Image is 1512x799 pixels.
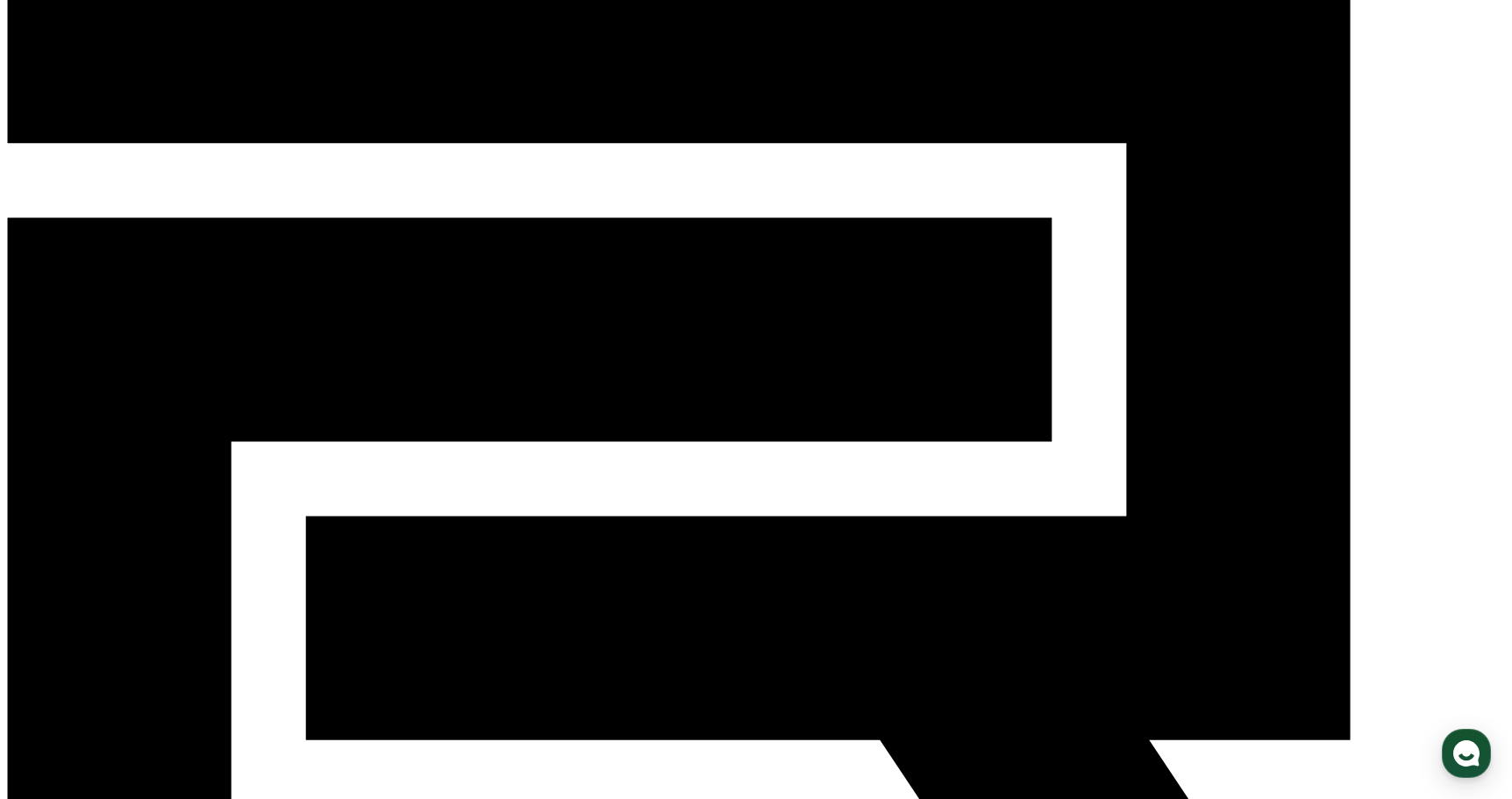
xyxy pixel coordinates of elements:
span: 대화 [160,583,182,597]
span: 홈 [55,582,66,596]
a: 설정 [226,556,337,600]
a: 홈 [5,556,116,600]
span: 설정 [271,582,292,596]
a: 대화 [116,556,226,600]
